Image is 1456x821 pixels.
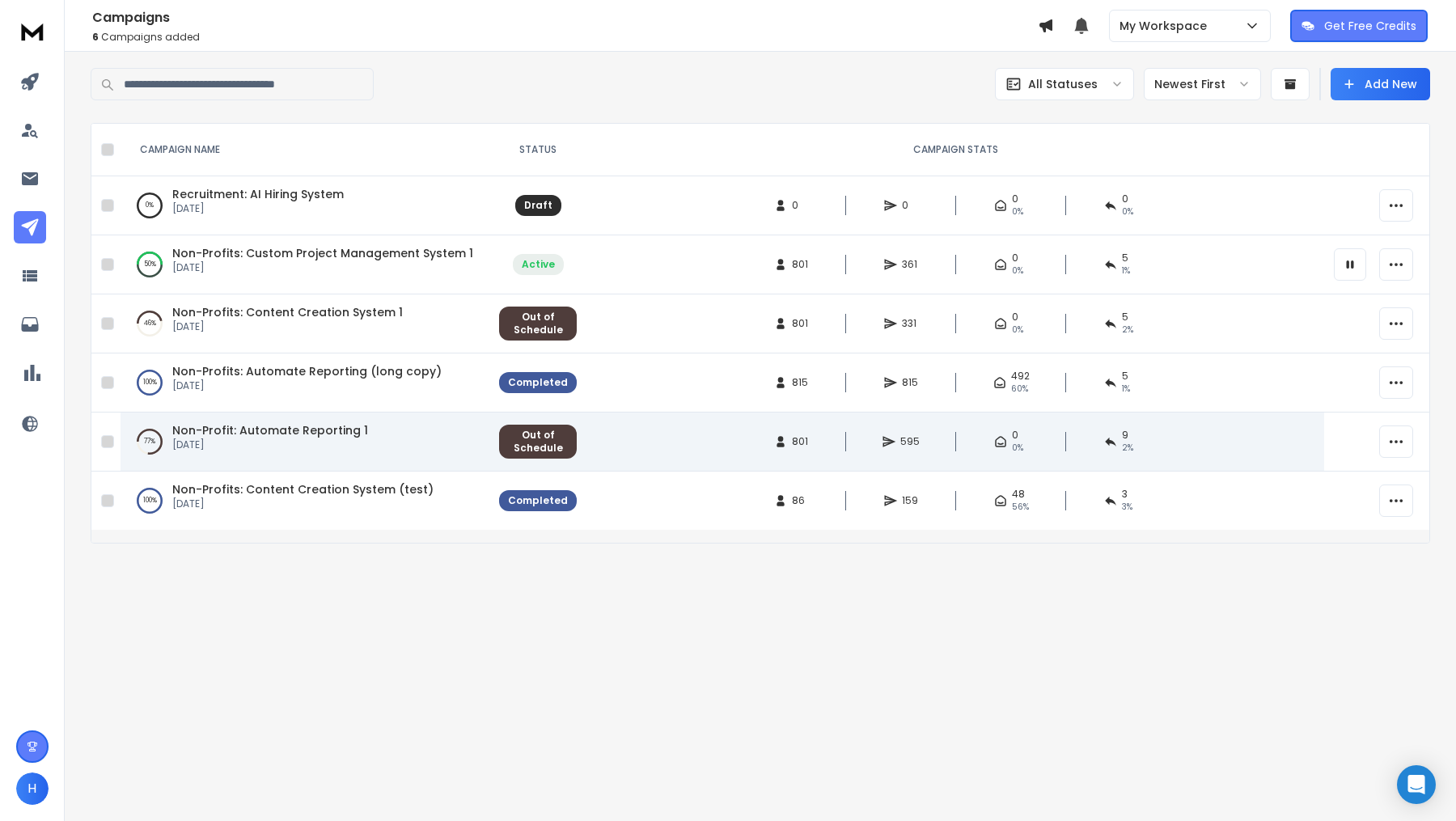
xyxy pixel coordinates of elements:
p: [DATE] [172,261,473,274]
span: 0 [902,199,918,212]
span: 5 [1122,370,1128,383]
th: CAMPAIGN STATS [586,124,1324,176]
span: 815 [792,376,808,389]
div: Out of Schedule [508,311,568,336]
span: 595 [900,435,920,448]
div: Draft [524,199,552,212]
span: 0% [1122,205,1133,218]
span: 3 % [1122,501,1132,514]
p: [DATE] [172,202,344,215]
div: Open Intercom Messenger [1397,765,1436,804]
span: 0 [1122,193,1128,205]
span: 2 % [1122,442,1133,455]
span: 6 [92,30,99,44]
a: Non-Profits: Custom Project Management System 1 [172,245,473,261]
p: [DATE] [172,379,442,392]
p: 100 % [143,375,157,391]
div: Completed [508,494,568,507]
span: 815 [902,376,918,389]
span: 56 % [1012,501,1029,514]
span: 801 [792,435,808,448]
span: 801 [792,258,808,271]
span: 1 % [1122,383,1130,396]
p: 46 % [144,315,156,332]
a: Non-Profit: Automate Reporting 1 [172,422,368,438]
button: Get Free Credits [1290,10,1428,42]
td: 77%Non-Profit: Automate Reporting 1[DATE] [121,413,489,472]
button: Newest First [1144,68,1261,100]
span: 0% [1012,324,1023,336]
p: 77 % [144,434,155,450]
span: 801 [792,317,808,330]
p: [DATE] [172,438,368,451]
span: 0 [1012,311,1018,324]
span: 9 [1122,429,1128,442]
div: Active [522,258,555,271]
p: 50 % [144,256,156,273]
span: 5 [1122,311,1128,324]
button: H [16,772,49,805]
span: 0% [1012,442,1023,455]
span: 0 [1012,252,1018,264]
a: Non-Profits: Automate Reporting (long copy) [172,363,442,379]
span: 492 [1011,370,1030,383]
span: 361 [902,258,918,271]
span: 0 [1012,429,1018,442]
td: 50%Non-Profits: Custom Project Management System 1[DATE] [121,235,489,294]
span: 5 [1122,252,1128,264]
a: Non-Profits: Content Creation System 1 [172,304,403,320]
p: All Statuses [1028,76,1098,92]
span: 2 % [1122,324,1133,336]
p: My Workspace [1120,18,1213,34]
td: 0%Recruitment: AI Hiring System[DATE] [121,176,489,235]
p: 0 % [146,197,154,214]
button: Add New [1331,68,1430,100]
div: Completed [508,376,568,389]
span: 0 [1012,193,1018,205]
th: CAMPAIGN NAME [121,124,489,176]
p: Get Free Credits [1324,18,1416,34]
span: 0% [1012,264,1023,277]
a: Non-Profits: Content Creation System (test) [172,481,434,497]
span: 86 [792,494,808,507]
p: [DATE] [172,320,403,333]
p: 100 % [143,493,157,509]
div: Out of Schedule [508,429,568,455]
p: Campaigns added [92,31,1038,44]
span: 0% [1012,205,1023,218]
th: STATUS [489,124,586,176]
h1: Campaigns [92,8,1038,28]
img: logo [16,16,49,46]
td: 100%Non-Profits: Automate Reporting (long copy)[DATE] [121,353,489,413]
span: 60 % [1011,383,1028,396]
span: 159 [902,494,918,507]
td: 100%Non-Profits: Content Creation System (test)[DATE] [121,472,489,531]
span: 48 [1012,488,1025,501]
a: Recruitment: AI Hiring System [172,186,344,202]
p: [DATE] [172,497,434,510]
span: 3 [1122,488,1128,501]
span: 0 [792,199,808,212]
td: 46%Non-Profits: Content Creation System 1[DATE] [121,294,489,353]
span: 331 [902,317,918,330]
span: 1 % [1122,264,1130,277]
